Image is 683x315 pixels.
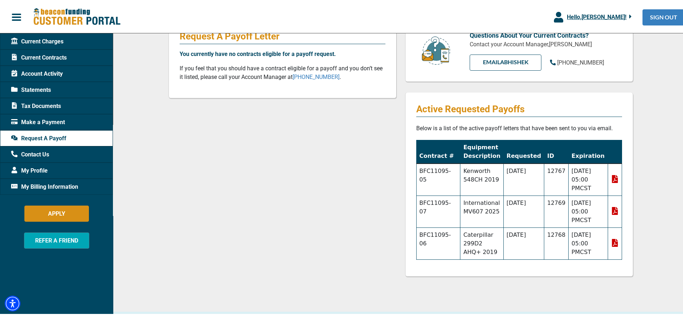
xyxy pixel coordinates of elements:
[416,102,622,114] p: Active Requested Payoffs
[460,195,503,227] td: International MV607 2025
[550,57,604,66] a: [PHONE_NUMBER]
[544,227,569,259] td: 12768
[569,163,608,195] td: [DATE] 05:00 PM CST
[608,163,622,195] td: View
[416,123,622,132] p: Below is a list of the active payoff letters that have been sent to you via email.
[11,117,65,126] span: Make a Payment
[24,231,89,248] button: REFER A FRIEND
[544,139,569,163] th: ID
[544,163,569,195] td: 12767
[11,165,48,174] span: My Profile
[11,133,66,142] span: Request A Payoff
[569,227,608,259] td: [DATE] 05:00 PM CST
[503,227,544,259] td: [DATE]
[503,195,544,227] td: [DATE]
[420,35,452,65] img: customer-service.png
[180,29,385,41] p: Request A Payoff Letter
[11,149,49,158] span: Contact Us
[293,72,340,79] a: [PHONE_NUMBER]
[11,36,63,45] span: Current Charges
[470,39,622,48] p: Contact your Account Manager, [PERSON_NAME]
[503,139,544,163] th: Requested
[24,204,89,221] button: APPLY
[460,139,503,163] th: Equipment Description
[460,163,503,195] td: Kenworth 548CH 2019
[180,50,336,56] b: You currently have no contracts eligible for a payoff request.
[11,101,61,109] span: Tax Documents
[33,7,120,25] img: Beacon Funding Customer Portal Logo
[416,139,460,163] th: Contract #
[569,195,608,227] td: [DATE] 05:00 PM CST
[416,227,460,259] td: BFC11095-06
[180,63,385,80] p: If you feel that you should have a contract eligible for a payoff and you don’t see it listed, pl...
[11,52,67,61] span: Current Contracts
[470,29,622,39] p: Questions About Your Current Contracts?
[569,139,608,163] th: Expiration
[608,195,622,227] td: View
[503,163,544,195] td: [DATE]
[416,163,460,195] td: BFC11095-05
[460,227,503,259] td: Caterpillar 299D2 AHQ+ 2019
[608,227,622,259] td: View
[557,58,604,65] span: [PHONE_NUMBER]
[11,182,78,190] span: My Billing Information
[567,13,626,19] span: Hello, [PERSON_NAME] !
[416,195,460,227] td: BFC11095-07
[11,69,63,77] span: Account Activity
[470,53,541,70] a: EMAILAbhishek
[5,295,20,310] div: Accessibility Menu
[11,85,51,93] span: Statements
[544,195,569,227] td: 12769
